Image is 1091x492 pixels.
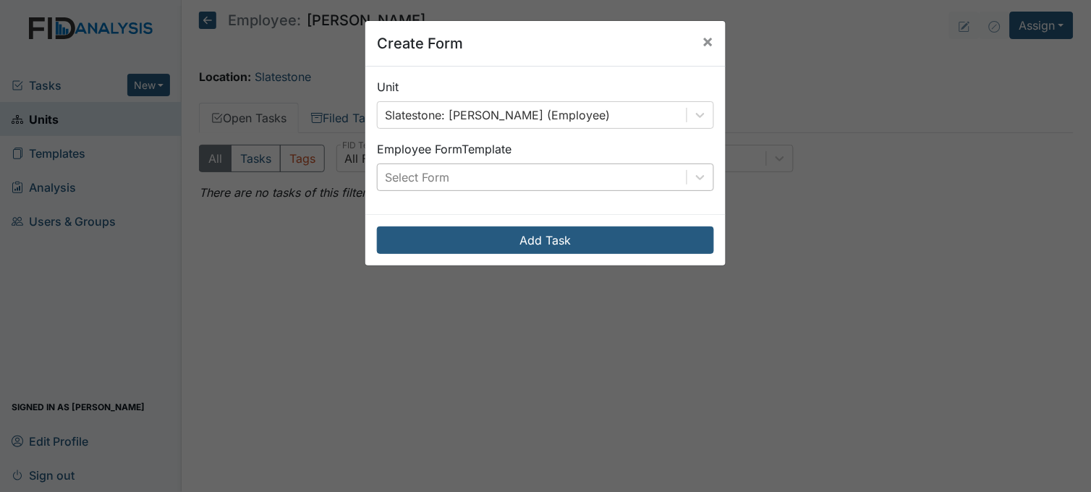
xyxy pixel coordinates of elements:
[377,78,399,96] label: Unit
[377,140,511,158] label: Employee Form Template
[385,169,449,186] div: Select Form
[702,30,714,51] span: ×
[377,226,714,254] button: Add Task
[385,106,610,124] div: Slatestone: [PERSON_NAME] (Employee)
[691,21,726,61] button: Close
[377,33,463,54] h5: Create Form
